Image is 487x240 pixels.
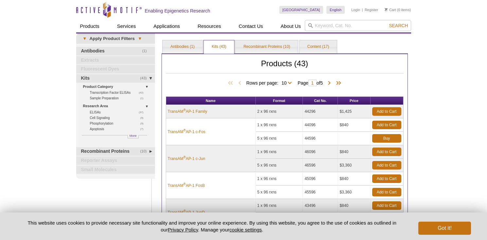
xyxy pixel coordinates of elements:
[90,95,147,101] a: (1)Sample Preparation
[305,20,411,31] input: Keyword, Cat. No.
[303,105,338,118] td: 44296
[168,210,205,215] a: TransAM®AP-1 JunD
[372,174,401,183] a: Add to Cart
[76,147,155,156] a: (10)Recombinant Proteins
[113,20,140,32] a: Services
[166,97,256,105] th: Name
[372,201,401,210] a: Add to Cart
[128,135,139,138] a: More
[372,107,401,116] a: Add to Cart
[256,145,303,159] td: 1 x 96 rxns
[140,95,147,101] span: (1)
[183,108,186,112] sup: ®
[333,80,342,87] span: Last Page
[90,110,147,115] a: (37)ELISAs
[372,148,401,156] a: Add to Cart
[300,40,337,53] a: Content (17)
[303,172,338,186] td: 45096
[229,227,262,232] button: cookie settings
[351,8,360,12] a: Login
[76,74,155,83] a: (43)Kits
[365,8,378,12] a: Register
[149,20,184,32] a: Applications
[256,97,303,105] th: Format
[79,36,90,42] span: ▾
[256,132,303,145] td: 5 x 96 rxns
[385,8,396,12] a: Cart
[168,227,198,232] a: Privacy Policy
[83,83,151,90] a: Product Category
[130,133,137,138] span: More
[303,132,338,145] td: 44596
[135,36,145,42] span: ▾
[338,145,370,159] td: $840
[372,134,401,143] a: Buy
[338,199,370,212] td: $840
[387,23,410,29] button: Search
[246,79,294,86] span: Rows per page:
[168,183,205,189] a: TransAM®AP-1 FosB
[183,155,186,159] sup: ®
[140,121,147,126] span: (9)
[90,90,147,95] a: (42)Transcription Factor ELISAs
[90,126,147,132] a: (7)Apoptosis
[83,103,151,110] a: Research Area
[140,115,147,121] span: (9)
[194,20,225,32] a: Resources
[338,172,370,186] td: $840
[140,126,147,132] span: (7)
[362,6,363,14] li: |
[183,182,186,186] sup: ®
[76,33,155,44] a: ▾Apply Product Filters▾
[90,121,147,126] a: (9)Phosphorylation
[235,20,267,32] a: Contact Us
[139,110,147,115] span: (37)
[256,159,303,172] td: 5 x 96 rxns
[372,188,401,196] a: Add to Cart
[236,80,243,87] span: Previous Page
[183,209,186,213] sup: ®
[76,56,155,65] a: Extracts
[385,6,411,14] li: (0 items)
[338,105,370,118] td: $1,425
[140,74,150,83] span: (43)
[90,115,147,121] a: (9)Cell Signaling
[140,147,150,156] span: (10)
[338,97,370,105] th: Price
[303,118,338,132] td: 44096
[76,65,155,73] a: Fluorescent Dyes
[338,118,370,132] td: $840
[235,40,298,53] a: Recombinant Proteins (10)
[256,199,303,212] td: 1 x 96 rxns
[76,20,103,32] a: Products
[338,159,370,172] td: $3,360
[303,159,338,172] td: 46596
[389,23,408,28] span: Search
[372,121,401,129] a: Add to Cart
[204,40,234,53] a: Kits (43)
[326,6,345,14] a: English
[256,172,303,186] td: 1 x 96 rxns
[303,199,338,212] td: 43496
[76,156,155,165] a: Reporter Assays
[303,145,338,159] td: 46096
[256,186,303,199] td: 5 x 96 rxns
[145,8,210,14] h2: Enabling Epigenetics Research
[163,40,202,53] a: Antibodies (1)
[139,90,147,95] span: (42)
[183,129,186,132] sup: ®
[227,80,236,87] span: First Page
[168,129,206,135] a: TransAM®AP-1 c-Fos
[168,156,205,162] a: TransAM®AP-1 c-Jun
[320,80,323,86] span: 5
[256,105,303,118] td: 2 x 96 rxns
[279,6,323,14] a: [GEOGRAPHIC_DATA]
[168,109,207,114] a: TransAM®AP-1 Family
[338,186,370,199] td: $3,360
[385,8,388,11] img: Your Cart
[326,80,333,87] span: Next Page
[303,186,338,199] td: 45596
[76,166,155,174] a: Small Molecules
[294,80,326,86] span: Page of
[16,219,408,233] p: This website uses cookies to provide necessary site functionality and improve your online experie...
